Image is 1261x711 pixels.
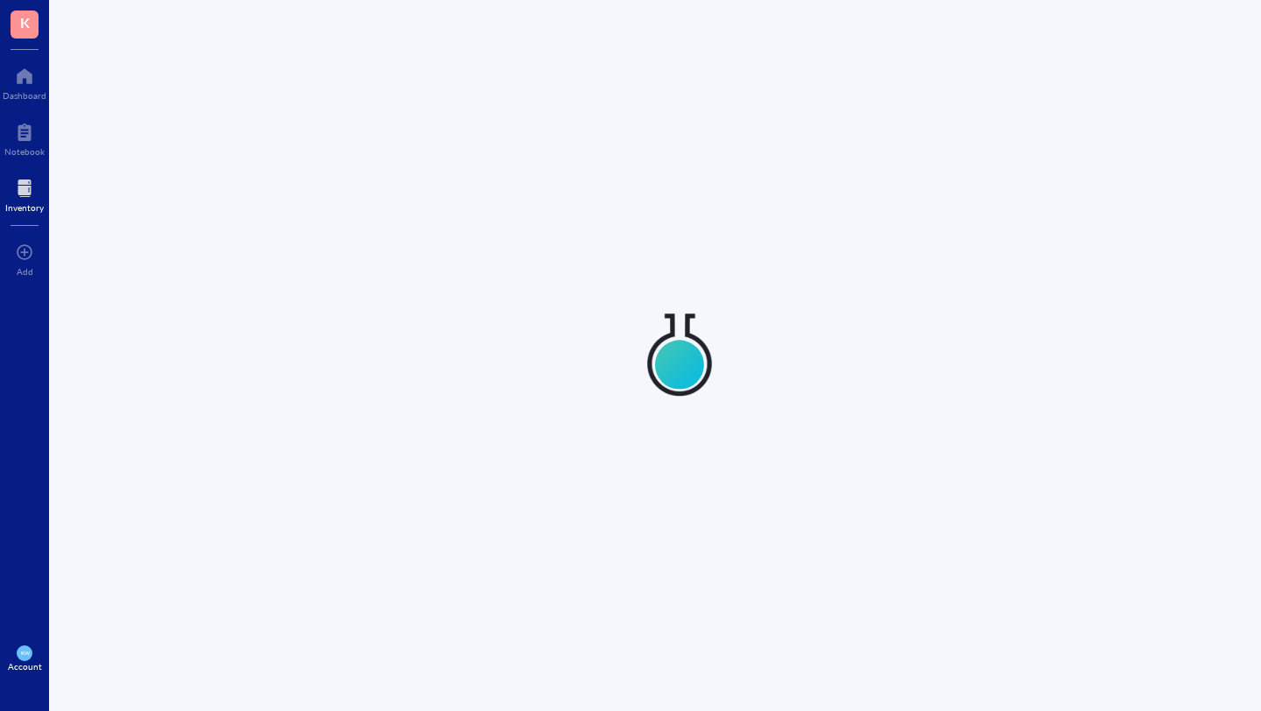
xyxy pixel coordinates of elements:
[20,11,30,33] span: K
[17,266,33,277] div: Add
[20,650,29,656] span: KW
[3,62,46,101] a: Dashboard
[5,202,44,213] div: Inventory
[4,146,45,157] div: Notebook
[8,661,42,672] div: Account
[4,118,45,157] a: Notebook
[5,174,44,213] a: Inventory
[3,90,46,101] div: Dashboard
